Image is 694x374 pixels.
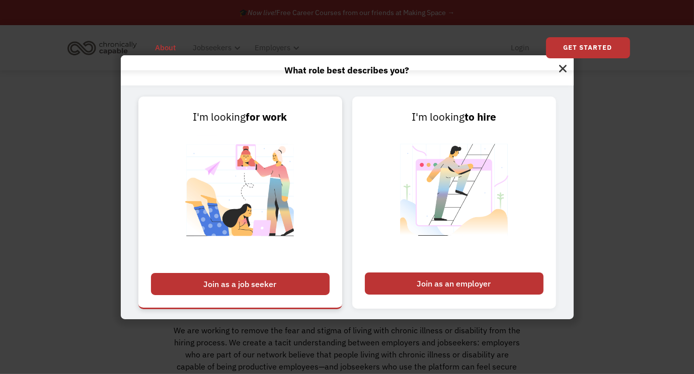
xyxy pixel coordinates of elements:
div: Join as an employer [365,272,544,295]
a: home [64,37,144,59]
a: About [149,32,182,64]
a: Get Started [546,37,630,58]
div: Employers [255,42,291,54]
strong: What role best describes you? [285,64,410,76]
img: Chronically Capable Personalized Job Matching [178,125,303,267]
img: Chronically Capable logo [64,37,140,59]
a: I'm lookingto hireJoin as an employer [352,97,556,309]
strong: to hire [465,110,496,124]
div: Jobseekers [193,42,232,54]
div: I'm looking [365,109,544,125]
strong: for work [246,110,287,124]
div: Jobseekers [187,32,244,64]
div: I'm looking [151,109,330,125]
a: Login [505,32,536,64]
a: I'm lookingfor workJoin as a job seeker [138,97,342,309]
div: Join as a job seeker [151,273,330,295]
div: Employers [249,32,303,64]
